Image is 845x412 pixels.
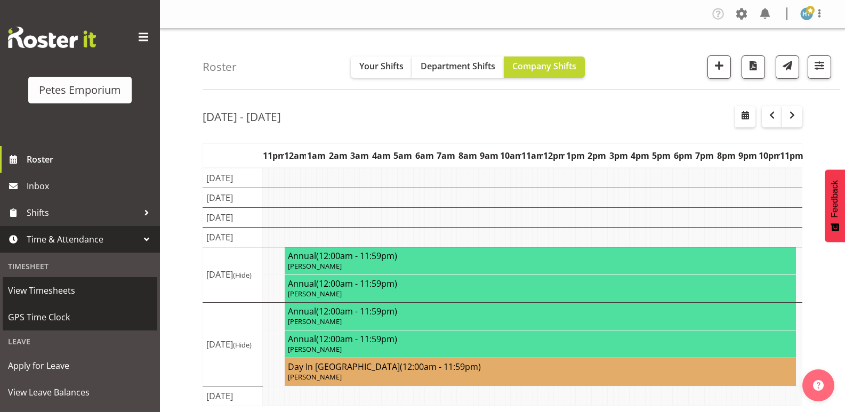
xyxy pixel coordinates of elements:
[316,250,397,262] span: (12:00am - 11:59pm)
[742,55,765,79] button: Download a PDF of the roster according to the set date range.
[203,227,263,247] td: [DATE]
[707,55,731,79] button: Add a new shift
[759,143,780,168] th: 10pm
[3,379,157,406] a: View Leave Balances
[8,282,152,298] span: View Timesheets
[808,55,831,79] button: Filter Shifts
[351,56,412,78] button: Your Shifts
[327,143,349,168] th: 2am
[830,180,840,217] span: Feedback
[288,278,793,289] h4: Annual
[288,251,793,261] h4: Annual
[306,143,327,168] th: 1am
[3,277,157,304] a: View Timesheets
[203,188,263,207] td: [DATE]
[3,255,157,277] div: Timesheet
[27,178,155,194] span: Inbox
[371,143,392,168] th: 4am
[543,143,565,168] th: 12pm
[435,143,456,168] th: 7am
[800,7,813,20] img: helena-tomlin701.jpg
[203,247,263,302] td: [DATE]
[263,143,284,168] th: 11pm
[203,168,263,188] td: [DATE]
[737,143,759,168] th: 9pm
[478,143,500,168] th: 9am
[412,56,504,78] button: Department Shifts
[288,334,793,344] h4: Annual
[288,344,342,354] span: [PERSON_NAME]
[500,143,521,168] th: 10am
[694,143,715,168] th: 7pm
[8,384,152,400] span: View Leave Balances
[288,317,342,326] span: [PERSON_NAME]
[233,270,252,280] span: (Hide)
[504,56,585,78] button: Company Shifts
[284,143,305,168] th: 12am
[288,372,342,382] span: [PERSON_NAME]
[8,358,152,374] span: Apply for Leave
[233,340,252,350] span: (Hide)
[512,60,576,72] span: Company Shifts
[203,61,237,73] h4: Roster
[8,309,152,325] span: GPS Time Clock
[288,261,342,271] span: [PERSON_NAME]
[3,352,157,379] a: Apply for Leave
[349,143,371,168] th: 3am
[203,386,263,406] td: [DATE]
[608,143,629,168] th: 3pm
[521,143,543,168] th: 11am
[715,143,737,168] th: 8pm
[316,305,397,317] span: (12:00am - 11:59pm)
[288,361,793,372] h4: Day In [GEOGRAPHIC_DATA]
[288,306,793,317] h4: Annual
[780,143,802,168] th: 11pm
[3,330,157,352] div: Leave
[203,303,263,386] td: [DATE]
[203,110,281,124] h2: [DATE] - [DATE]
[203,207,263,227] td: [DATE]
[457,143,478,168] th: 8am
[735,106,755,127] button: Select a specific date within the roster.
[316,278,397,289] span: (12:00am - 11:59pm)
[400,361,481,373] span: (12:00am - 11:59pm)
[359,60,404,72] span: Your Shifts
[392,143,414,168] th: 5am
[316,333,397,345] span: (12:00am - 11:59pm)
[672,143,694,168] th: 6pm
[27,151,155,167] span: Roster
[586,143,607,168] th: 2pm
[3,304,157,330] a: GPS Time Clock
[288,289,342,298] span: [PERSON_NAME]
[39,82,121,98] div: Petes Emporium
[651,143,672,168] th: 5pm
[813,380,824,391] img: help-xxl-2.png
[27,205,139,221] span: Shifts
[414,143,435,168] th: 6am
[629,143,650,168] th: 4pm
[825,169,845,242] button: Feedback - Show survey
[27,231,139,247] span: Time & Attendance
[421,60,495,72] span: Department Shifts
[565,143,586,168] th: 1pm
[776,55,799,79] button: Send a list of all shifts for the selected filtered period to all rostered employees.
[8,27,96,48] img: Rosterit website logo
